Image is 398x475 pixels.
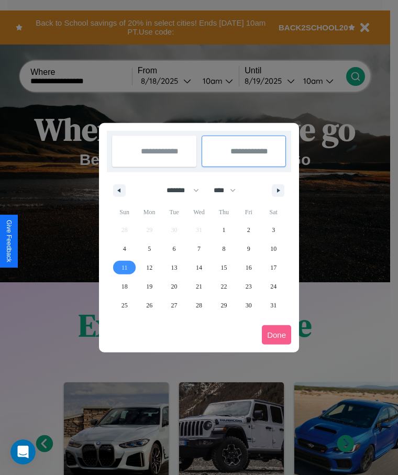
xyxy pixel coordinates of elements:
[186,277,211,296] button: 21
[272,220,275,239] span: 3
[270,239,277,258] span: 10
[10,439,36,465] iframe: Intercom live chat
[212,204,236,220] span: Thu
[112,277,137,296] button: 18
[196,277,202,296] span: 21
[270,296,277,315] span: 31
[121,277,128,296] span: 18
[212,296,236,315] button: 29
[112,296,137,315] button: 25
[212,258,236,277] button: 15
[220,258,227,277] span: 15
[148,239,151,258] span: 5
[171,296,178,315] span: 27
[137,296,161,315] button: 26
[162,296,186,315] button: 27
[186,296,211,315] button: 28
[146,296,152,315] span: 26
[162,204,186,220] span: Tue
[186,204,211,220] span: Wed
[261,204,286,220] span: Sat
[112,258,137,277] button: 11
[186,258,211,277] button: 14
[261,277,286,296] button: 24
[171,277,178,296] span: 20
[146,277,152,296] span: 19
[262,325,291,345] button: Done
[236,239,261,258] button: 9
[123,239,126,258] span: 4
[261,296,286,315] button: 31
[247,220,250,239] span: 2
[212,239,236,258] button: 8
[112,204,137,220] span: Sun
[121,258,128,277] span: 11
[171,258,178,277] span: 13
[222,220,225,239] span: 1
[196,296,202,315] span: 28
[236,296,261,315] button: 30
[261,258,286,277] button: 17
[162,277,186,296] button: 20
[5,220,13,262] div: Give Feedback
[173,239,176,258] span: 6
[162,258,186,277] button: 13
[270,258,277,277] span: 17
[137,239,161,258] button: 5
[261,220,286,239] button: 3
[137,258,161,277] button: 12
[220,296,227,315] span: 29
[236,220,261,239] button: 2
[261,239,286,258] button: 10
[137,277,161,296] button: 19
[146,258,152,277] span: 12
[186,239,211,258] button: 7
[137,204,161,220] span: Mon
[162,239,186,258] button: 6
[222,239,225,258] span: 8
[247,239,250,258] span: 9
[212,277,236,296] button: 22
[112,239,137,258] button: 4
[220,277,227,296] span: 22
[236,258,261,277] button: 16
[121,296,128,315] span: 25
[196,258,202,277] span: 14
[236,204,261,220] span: Fri
[246,258,252,277] span: 16
[212,220,236,239] button: 1
[246,277,252,296] span: 23
[197,239,201,258] span: 7
[270,277,277,296] span: 24
[246,296,252,315] span: 30
[236,277,261,296] button: 23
